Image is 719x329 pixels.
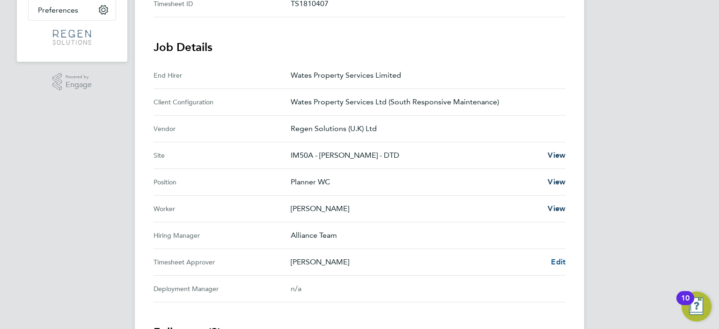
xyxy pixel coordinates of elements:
[291,70,558,81] p: Wates Property Services Limited
[548,177,565,186] span: View
[66,81,92,89] span: Engage
[291,176,540,188] p: Planner WC
[38,6,78,15] span: Preferences
[154,40,565,55] h3: Job Details
[66,73,92,81] span: Powered by
[291,256,543,268] p: [PERSON_NAME]
[154,203,291,214] div: Worker
[548,203,565,214] a: View
[52,73,92,91] a: Powered byEngage
[53,30,91,45] img: regensolutions-logo-retina.png
[548,150,565,161] a: View
[154,150,291,161] div: Site
[291,230,558,241] p: Alliance Team
[682,292,712,322] button: Open Resource Center, 10 new notifications
[154,256,291,268] div: Timesheet Approver
[548,151,565,160] span: View
[291,283,550,294] div: n/a
[548,176,565,188] a: View
[551,256,565,268] a: Edit
[154,283,291,294] div: Deployment Manager
[291,150,540,161] p: IM50A - [PERSON_NAME] - DTD
[154,123,291,134] div: Vendor
[154,176,291,188] div: Position
[154,70,291,81] div: End Hirer
[551,257,565,266] span: Edit
[154,230,291,241] div: Hiring Manager
[28,30,116,45] a: Go to home page
[548,204,565,213] span: View
[291,123,558,134] p: Regen Solutions (U.K) Ltd
[681,298,690,310] div: 10
[154,96,291,108] div: Client Configuration
[291,203,540,214] p: [PERSON_NAME]
[291,96,558,108] p: Wates Property Services Ltd (South Responsive Maintenance)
